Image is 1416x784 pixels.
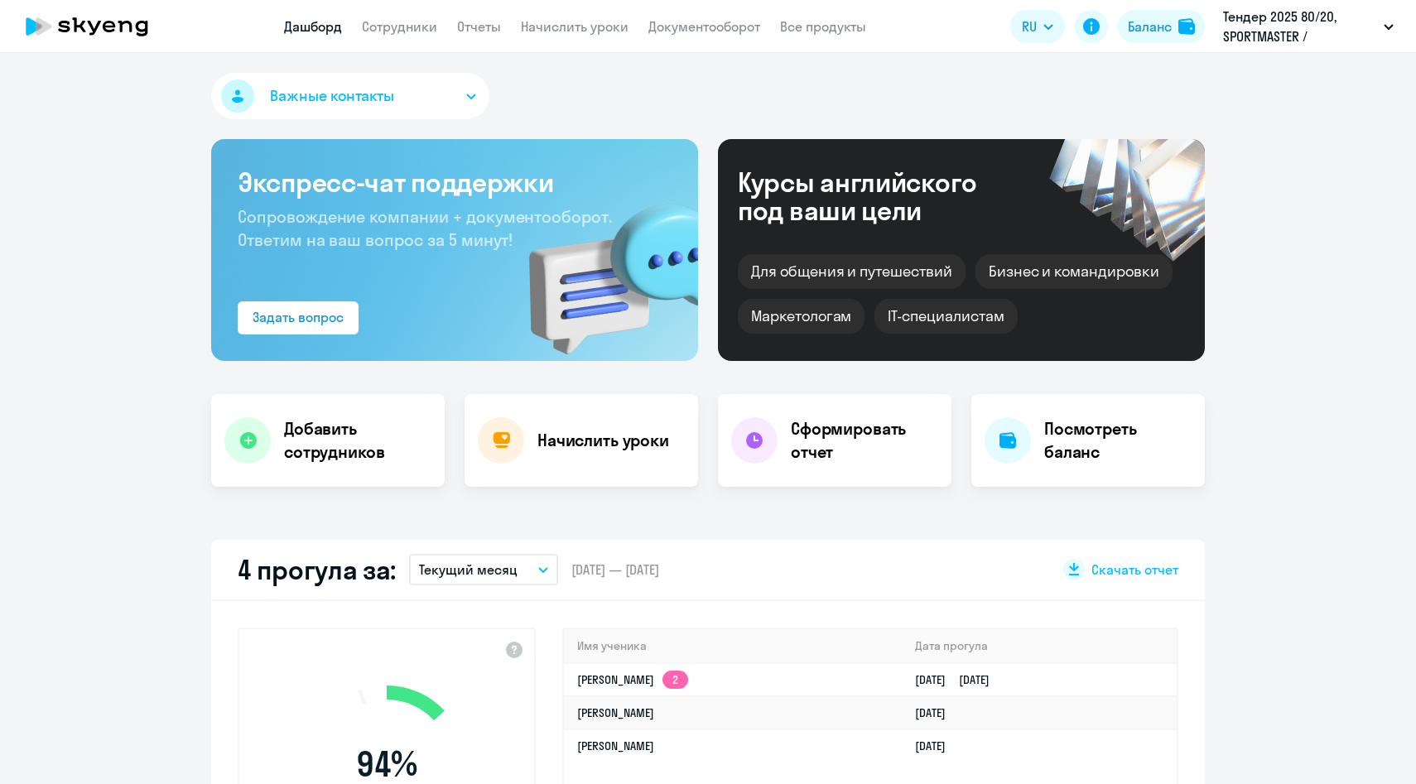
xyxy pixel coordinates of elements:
[915,672,1003,687] a: [DATE][DATE]
[1044,417,1192,464] h4: Посмотреть баланс
[211,73,489,119] button: Важные контакты
[419,560,518,580] p: Текущий месяц
[1178,18,1195,35] img: balance
[662,671,688,689] app-skyeng-badge: 2
[1128,17,1172,36] div: Баланс
[284,417,431,464] h4: Добавить сотрудников
[270,85,394,107] span: Важные контакты
[1118,10,1205,43] button: Балансbalance
[505,175,698,361] img: bg-img
[291,744,482,784] span: 94 %
[284,18,342,35] a: Дашборд
[409,554,558,585] button: Текущий месяц
[577,705,654,720] a: [PERSON_NAME]
[915,738,959,753] a: [DATE]
[537,429,669,452] h4: Начислить уроки
[780,18,866,35] a: Все продукты
[571,560,659,579] span: [DATE] — [DATE]
[1091,560,1178,579] span: Скачать отчет
[738,299,865,334] div: Маркетологам
[1022,17,1037,36] span: RU
[238,301,359,334] button: Задать вопрос
[738,168,1021,224] div: Курсы английского под ваши цели
[648,18,760,35] a: Документооборот
[238,553,396,586] h2: 4 прогула за:
[1010,10,1065,43] button: RU
[975,254,1173,289] div: Бизнес и командировки
[791,417,938,464] h4: Сформировать отчет
[1215,7,1402,46] button: Тендер 2025 80/20, SPORTMASTER / Спортмастер
[564,629,902,663] th: Имя ученика
[577,738,654,753] a: [PERSON_NAME]
[521,18,629,35] a: Начислить уроки
[915,705,959,720] a: [DATE]
[253,307,344,327] div: Задать вопрос
[238,166,672,199] h3: Экспресс-чат поддержки
[738,254,966,289] div: Для общения и путешествий
[238,206,612,250] span: Сопровождение компании + документооборот. Ответим на ваш вопрос за 5 минут!
[362,18,437,35] a: Сотрудники
[1223,7,1377,46] p: Тендер 2025 80/20, SPORTMASTER / Спортмастер
[902,629,1177,663] th: Дата прогула
[874,299,1017,334] div: IT-специалистам
[457,18,501,35] a: Отчеты
[577,672,688,687] a: [PERSON_NAME]2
